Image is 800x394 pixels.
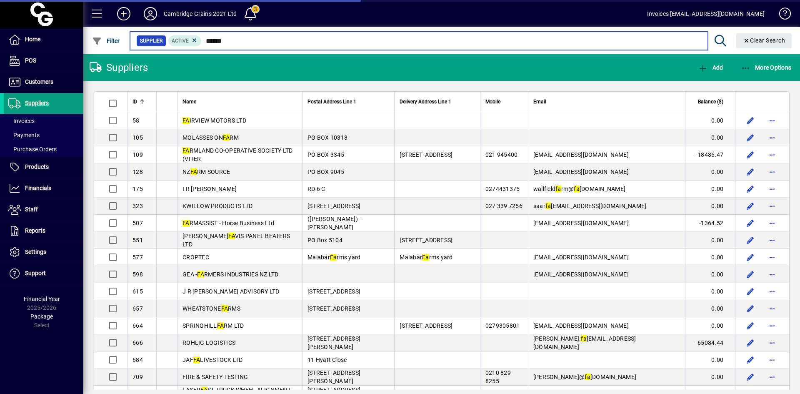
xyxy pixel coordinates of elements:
[533,322,629,329] span: [EMAIL_ADDRESS][DOMAIN_NAME]
[307,151,344,158] span: PO BOX 3345
[132,356,143,363] span: 684
[92,38,120,44] span: Filter
[8,146,57,153] span: Purchase Orders
[533,271,629,278] span: [EMAIL_ADDRESS][DOMAIN_NAME]
[574,186,580,192] em: fa
[132,220,143,226] span: 507
[182,203,252,209] span: KWILLOW PRODUCTS LTD
[25,248,46,255] span: Settings
[307,288,360,295] span: [STREET_ADDRESS]
[182,220,190,226] em: FA
[30,313,53,320] span: Package
[307,237,342,243] span: PO Box 5104
[533,254,629,261] span: [EMAIL_ADDRESS][DOMAIN_NAME]
[25,185,51,191] span: Financials
[307,216,361,231] span: ([PERSON_NAME]) - [PERSON_NAME]
[400,237,452,243] span: [STREET_ADDRESS]
[765,233,779,247] button: More options
[744,199,757,213] button: Edit
[197,271,204,278] em: FA
[25,36,40,43] span: Home
[685,266,735,283] td: 0.00
[765,148,779,161] button: More options
[200,386,207,393] em: FA
[744,233,757,247] button: Edit
[90,61,148,74] div: Suppliers
[533,97,680,106] div: Email
[182,288,280,295] span: J R [PERSON_NAME] ADVISORY LTD
[132,305,143,312] span: 657
[485,203,522,209] span: 027 339 7256
[765,268,779,281] button: More options
[132,203,143,209] span: 323
[685,146,735,163] td: -18486.47
[132,151,143,158] span: 109
[422,254,429,261] em: Fa
[765,336,779,349] button: More options
[685,351,735,369] td: 0.00
[698,97,723,106] span: Balance ($)
[132,254,143,261] span: 577
[193,356,200,363] em: FA
[132,288,143,295] span: 615
[182,374,248,380] span: FIRE & SAFETY TESTING
[182,147,292,162] span: RMLAND CO-OPERATIVE SOCIETY LTD (VITER
[182,339,235,346] span: ROHLIG LOGISTICS
[132,134,143,141] span: 105
[485,322,520,329] span: 0279305801
[4,199,83,220] a: Staff
[765,165,779,178] button: More options
[307,203,360,209] span: [STREET_ADDRESS]
[182,233,290,248] span: [PERSON_NAME] VIS PANEL BEATERS LTD
[685,129,735,146] td: 0.00
[698,64,723,71] span: Add
[25,206,38,213] span: Staff
[690,97,731,106] div: Balance ($)
[744,319,757,332] button: Edit
[743,37,785,44] span: Clear Search
[182,220,274,226] span: RMASSIST - Horse Business Ltd
[217,322,224,329] em: FA
[25,57,36,64] span: POS
[307,369,360,384] span: [STREET_ADDRESS][PERSON_NAME]
[744,165,757,178] button: Edit
[744,148,757,161] button: Edit
[744,285,757,298] button: Edit
[25,227,45,234] span: Reports
[533,186,625,192] span: wallfield rm@ [DOMAIN_NAME]
[744,216,757,230] button: Edit
[533,220,629,226] span: [EMAIL_ADDRESS][DOMAIN_NAME]
[696,60,725,75] button: Add
[182,305,240,312] span: WHEATSTONE RMS
[190,168,197,175] em: FA
[685,249,735,266] td: 0.00
[4,72,83,93] a: Customers
[741,64,792,71] span: More Options
[765,199,779,213] button: More options
[307,134,347,141] span: PO BOX 10318
[765,114,779,127] button: More options
[685,112,735,129] td: 0.00
[4,221,83,241] a: Reports
[4,142,83,156] a: Purchase Orders
[685,369,735,386] td: 0.00
[307,168,344,175] span: PO BOX 9045
[739,60,794,75] button: More Options
[172,38,189,44] span: Active
[182,97,297,106] div: Name
[685,163,735,181] td: 0.00
[765,353,779,366] button: More options
[132,322,143,329] span: 664
[140,37,162,45] span: Supplier
[744,114,757,127] button: Edit
[485,186,520,192] span: 0274431375
[168,35,202,46] mat-chip: Activation Status: Active
[647,7,765,20] div: Invoices [EMAIL_ADDRESS][DOMAIN_NAME]
[330,254,337,261] em: Fa
[585,374,590,380] em: fa
[132,97,151,106] div: ID
[307,305,360,312] span: [STREET_ADDRESS]
[685,283,735,300] td: 0.00
[744,302,757,315] button: Edit
[685,300,735,317] td: 0.00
